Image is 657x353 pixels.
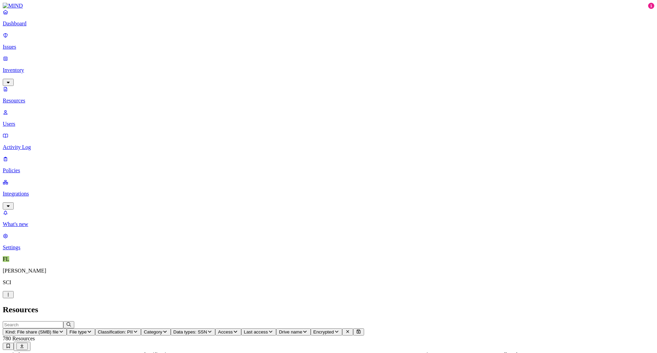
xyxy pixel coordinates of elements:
[3,279,654,286] p: SCI
[3,3,654,9] a: MIND
[3,32,654,50] a: Issues
[3,167,654,174] p: Policies
[3,268,654,274] p: [PERSON_NAME]
[3,44,654,50] p: Issues
[3,305,654,314] h2: Resources
[3,121,654,127] p: Users
[3,133,654,150] a: Activity Log
[3,9,654,27] a: Dashboard
[3,156,654,174] a: Policies
[3,55,654,85] a: Inventory
[3,256,9,262] span: FL
[3,109,654,127] a: Users
[3,3,23,9] img: MIND
[3,98,654,104] p: Resources
[3,210,654,227] a: What's new
[5,329,59,335] span: Kind: File share (SMB) file
[98,329,133,335] span: Classification: PII
[69,329,87,335] span: File type
[173,329,207,335] span: Data types: SSN
[244,329,268,335] span: Last access
[3,244,654,251] p: Settings
[144,329,162,335] span: Category
[3,21,654,27] p: Dashboard
[3,144,654,150] p: Activity Log
[3,191,654,197] p: Integrations
[648,3,654,9] div: 1
[3,233,654,251] a: Settings
[3,336,35,341] span: 780 Resources
[313,329,334,335] span: Encrypted
[3,221,654,227] p: What's new
[3,321,63,328] input: Search
[3,179,654,209] a: Integrations
[218,329,233,335] span: Access
[279,329,302,335] span: Drive name
[3,67,654,73] p: Inventory
[3,86,654,104] a: Resources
